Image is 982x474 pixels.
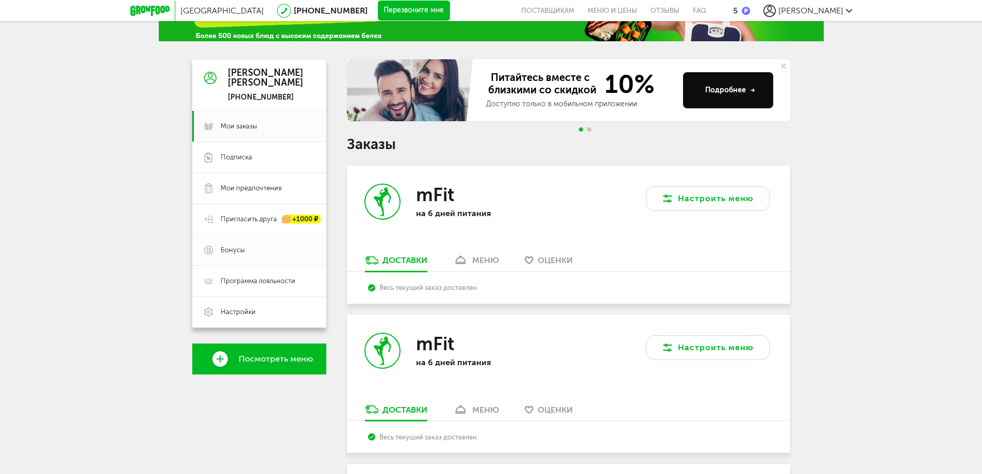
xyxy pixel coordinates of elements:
span: Посмотреть меню [239,354,313,364]
div: Весь текущий заказ доставлен. [368,284,769,291]
span: [GEOGRAPHIC_DATA] [180,6,264,15]
a: Пригласить друга +1000 ₽ [192,204,326,235]
span: Оценки [538,405,573,415]
p: на 6 дней питания [416,208,550,218]
a: Подписка [192,142,326,173]
div: Доставки [382,405,427,415]
a: Бонусы [192,235,326,266]
a: Оценки [520,255,578,271]
a: Доставки [360,404,432,420]
span: Программа лояльности [221,276,295,286]
div: 5 [733,6,738,15]
div: +1000 ₽ [282,215,321,224]
a: меню [448,255,504,271]
div: меню [472,405,499,415]
a: Программа лояльности [192,266,326,297]
div: [PHONE_NUMBER] [228,93,303,102]
p: на 6 дней питания [416,357,550,367]
span: Оценки [538,255,573,265]
img: family-banner.579af9d.jpg [347,59,476,121]
span: [PERSON_NAME] [778,6,843,15]
img: bonus_p.2f9b352.png [742,7,750,15]
a: Доставки [360,255,432,271]
a: [PHONE_NUMBER] [294,6,368,15]
span: Go to slide 1 [579,127,583,132]
h3: mFit [416,333,454,355]
div: Подробнее [705,85,755,95]
a: Мои предпочтения [192,173,326,204]
div: Доступно только в мобильном приложении [486,99,675,109]
button: Перезвоните мне [378,1,450,21]
a: Настройки [192,297,326,328]
span: 10% [598,71,655,97]
h3: mFit [416,184,454,206]
div: Доставки [382,255,427,265]
a: меню [448,404,504,420]
span: Бонусы [221,246,245,255]
span: Мои предпочтения [221,184,281,193]
span: Настройки [221,307,256,317]
button: Подробнее [683,72,773,108]
span: Питайтесь вместе с близкими со скидкой [486,71,598,97]
div: меню [472,255,499,265]
div: Весь текущий заказ доставлен. [368,433,769,441]
a: Оценки [520,404,578,420]
button: Настроить меню [646,335,770,360]
a: Мои заказы [192,111,326,142]
span: Пригласить друга [221,215,277,224]
span: Go to slide 2 [587,127,591,132]
div: [PERSON_NAME] [PERSON_NAME] [228,68,303,89]
a: Посмотреть меню [192,344,326,374]
button: Настроить меню [646,186,770,211]
span: Мои заказы [221,122,257,131]
h1: Заказы [347,138,790,151]
span: Подписка [221,153,252,162]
